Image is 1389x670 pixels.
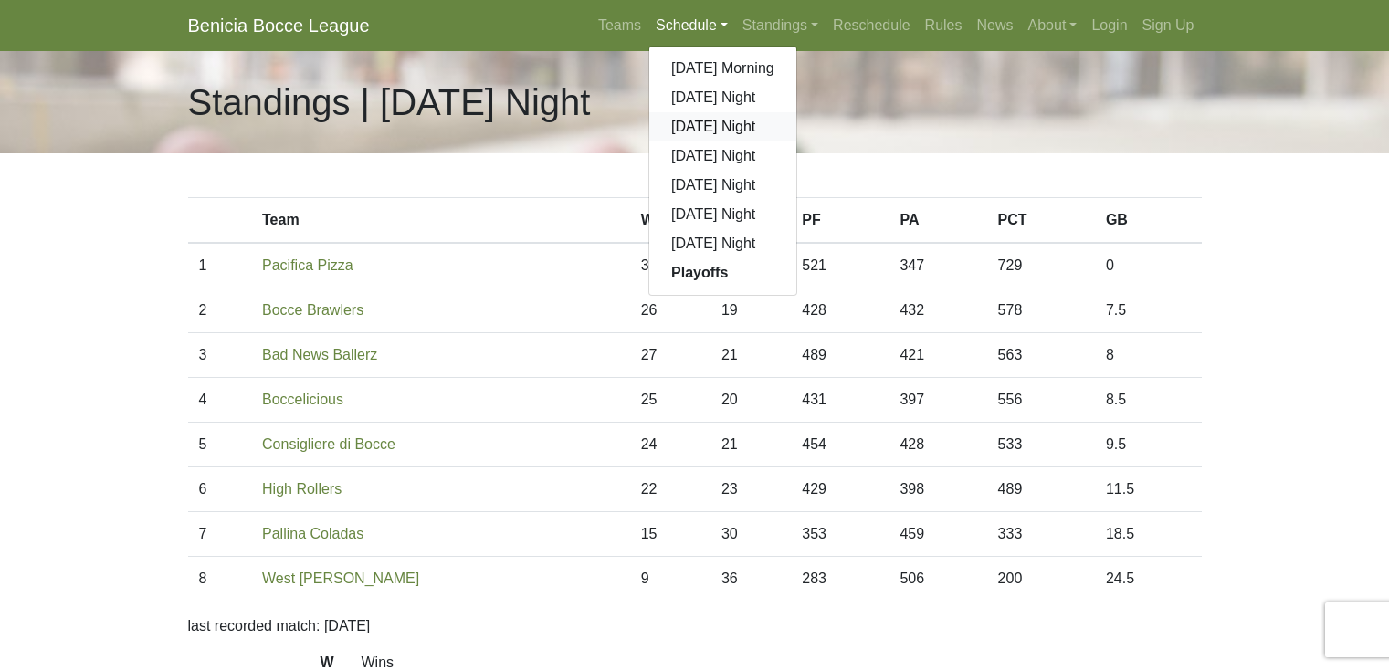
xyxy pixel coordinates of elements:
[987,198,1095,244] th: PCT
[987,243,1095,288] td: 729
[262,257,353,273] a: Pacifica Pizza
[262,571,419,586] a: West [PERSON_NAME]
[918,7,970,44] a: Rules
[791,288,889,333] td: 428
[1095,467,1202,512] td: 11.5
[649,141,796,171] a: [DATE] Night
[188,80,591,124] h1: Standings | [DATE] Night
[710,557,791,602] td: 36
[630,512,710,557] td: 15
[262,436,395,452] a: Consigliere di Bocce
[987,512,1095,557] td: 333
[791,557,889,602] td: 283
[1095,378,1202,423] td: 8.5
[987,423,1095,467] td: 533
[889,378,986,423] td: 397
[987,467,1095,512] td: 489
[987,333,1095,378] td: 563
[710,512,791,557] td: 30
[1095,423,1202,467] td: 9.5
[710,378,791,423] td: 20
[889,557,986,602] td: 506
[1095,288,1202,333] td: 7.5
[649,171,796,200] a: [DATE] Night
[262,526,363,541] a: Pallina Coladas
[889,243,986,288] td: 347
[649,54,796,83] a: [DATE] Morning
[1095,243,1202,288] td: 0
[251,198,630,244] th: Team
[630,557,710,602] td: 9
[188,7,370,44] a: Benicia Bocce League
[987,288,1095,333] td: 578
[630,333,710,378] td: 27
[591,7,648,44] a: Teams
[710,333,791,378] td: 21
[671,265,728,280] strong: Playoffs
[188,288,252,333] td: 2
[630,378,710,423] td: 25
[735,7,826,44] a: Standings
[791,198,889,244] th: PF
[649,258,796,288] a: Playoffs
[188,243,252,288] td: 1
[710,423,791,467] td: 21
[791,378,889,423] td: 431
[188,557,252,602] td: 8
[1084,7,1134,44] a: Login
[262,481,342,497] a: High Rollers
[889,288,986,333] td: 432
[791,467,889,512] td: 429
[262,302,363,318] a: Bocce Brawlers
[630,243,710,288] td: 35
[1095,557,1202,602] td: 24.5
[889,198,986,244] th: PA
[188,467,252,512] td: 6
[826,7,918,44] a: Reschedule
[791,423,889,467] td: 454
[710,467,791,512] td: 23
[1095,333,1202,378] td: 8
[188,378,252,423] td: 4
[630,423,710,467] td: 24
[1135,7,1202,44] a: Sign Up
[262,347,377,362] a: Bad News Ballerz
[1095,198,1202,244] th: GB
[1021,7,1085,44] a: About
[630,288,710,333] td: 26
[649,229,796,258] a: [DATE] Night
[630,198,710,244] th: W
[987,557,1095,602] td: 200
[649,83,796,112] a: [DATE] Night
[649,200,796,229] a: [DATE] Night
[791,333,889,378] td: 489
[710,288,791,333] td: 19
[970,7,1021,44] a: News
[987,378,1095,423] td: 556
[188,615,1202,637] p: last recorded match: [DATE]
[188,423,252,467] td: 5
[649,112,796,141] a: [DATE] Night
[188,333,252,378] td: 3
[791,512,889,557] td: 353
[889,333,986,378] td: 421
[791,243,889,288] td: 521
[1095,512,1202,557] td: 18.5
[889,423,986,467] td: 428
[648,46,797,296] div: Schedule
[889,467,986,512] td: 398
[262,392,343,407] a: Boccelicious
[188,512,252,557] td: 7
[889,512,986,557] td: 459
[648,7,735,44] a: Schedule
[630,467,710,512] td: 22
